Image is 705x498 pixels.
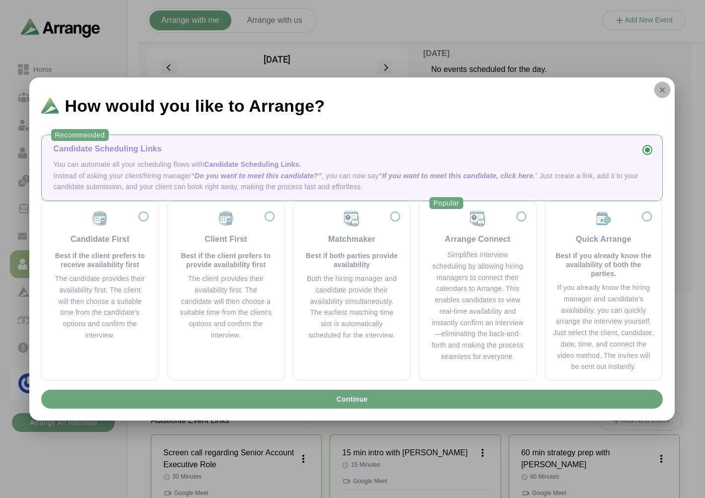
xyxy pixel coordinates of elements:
[91,210,109,227] img: Candidate First
[179,273,273,341] div: The client provides their availability first. The candidate will then choose a suitable time from...
[305,251,399,269] p: Best if both parties provide availability
[179,251,273,269] p: Best if the client prefers to provide availability first
[204,160,301,168] span: Candidate Scheduling Links.
[54,159,650,170] p: You can automate all your scheduling flows with
[553,282,654,372] div: If you already know the hiring manager and candidate’s availability, you can quickly arrange the ...
[41,390,663,409] button: Continue
[54,170,650,193] p: Instead of asking your client/hiring manager , you can now say ” Just create a link, add it to yo...
[217,210,235,227] img: Client First
[576,233,632,245] div: Quick Arrange
[205,233,247,245] div: Client First
[336,390,367,409] span: Continue
[41,98,59,114] img: Logo
[70,233,130,245] div: Candidate First
[553,251,654,278] p: Best if you already know the availability of both the parties.
[65,97,325,114] span: How would you like to Arrange?
[429,197,463,209] div: Popular
[431,249,524,362] div: Simplifies interview scheduling by allowing hiring managers to connect their calendars to Arrange...
[54,143,650,155] div: Candidate Scheduling Links
[469,210,487,227] img: Matchmaker
[54,273,147,341] div: The candidate provides their availability first. The client will then choose a suitable time from...
[328,233,375,245] div: Matchmaker
[379,172,535,180] span: “If you want to meet this candidate, click here.
[191,172,322,180] span: “Do you want to meet this candidate?”
[305,273,399,341] div: Both the hiring manager and candidate provide their availability simultaneously. The earliest mat...
[445,233,510,245] div: Arrange Connect
[54,251,147,269] p: Best if the client prefers to receive availability first
[595,210,613,227] img: Quick Arrange
[51,129,109,141] div: Recommended
[343,210,360,227] img: Matchmaker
